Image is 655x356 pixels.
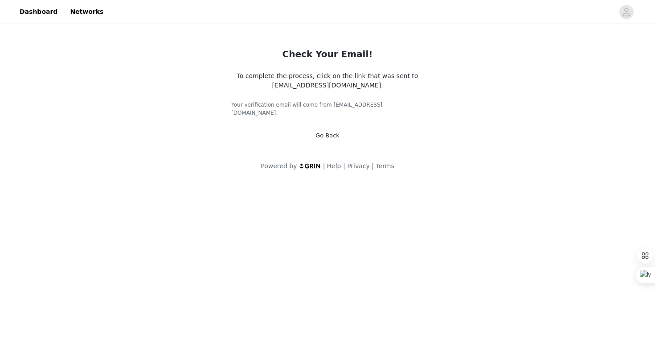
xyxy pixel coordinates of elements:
[261,162,297,170] span: Powered by
[343,162,345,170] span: |
[237,72,418,89] span: To complete the process, click on the link that was sent to [EMAIL_ADDRESS][DOMAIN_NAME].
[65,2,109,22] a: Networks
[347,162,370,170] a: Privacy
[323,162,325,170] span: |
[376,162,394,170] a: Terms
[327,162,341,170] a: Help
[231,101,424,117] h5: Your verification email will come from [EMAIL_ADDRESS][DOMAIN_NAME].
[372,162,374,170] span: |
[299,163,321,169] img: logo
[315,132,340,139] a: Go Back
[622,5,630,19] div: avatar
[14,2,63,22] a: Dashboard
[282,47,373,61] h2: Check Your Email!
